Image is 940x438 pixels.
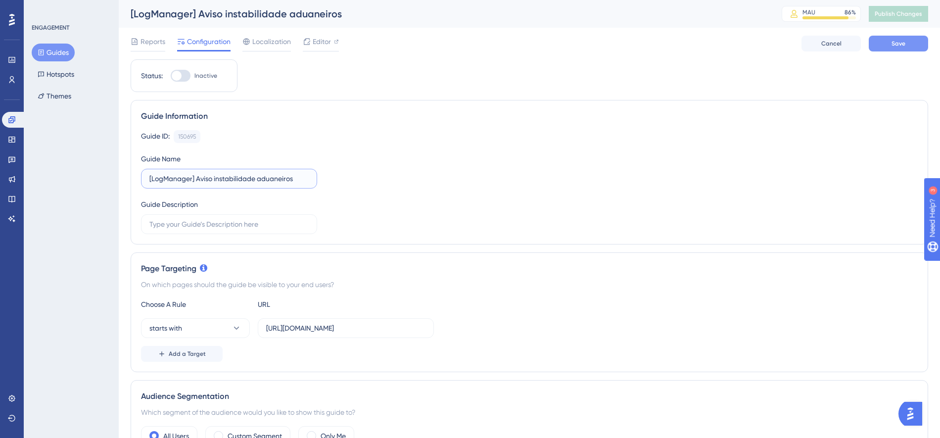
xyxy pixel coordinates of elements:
[69,5,72,13] div: 3
[141,110,918,122] div: Guide Information
[802,8,815,16] div: MAU
[141,390,918,402] div: Audience Segmentation
[178,133,196,141] div: 150695
[194,72,217,80] span: Inactive
[252,36,291,48] span: Localization
[141,198,198,210] div: Guide Description
[169,350,206,358] span: Add a Target
[23,2,62,14] span: Need Help?
[266,323,425,334] input: yourwebsite.com/path
[258,298,367,310] div: URL
[149,173,309,184] input: Type your Guide’s Name here
[141,279,918,291] div: On which pages should the guide be visible to your end users?
[141,406,918,418] div: Which segment of the audience would you like to show this guide to?
[141,70,163,82] div: Status:
[141,153,181,165] div: Guide Name
[821,40,842,48] span: Cancel
[131,7,757,21] div: [LogManager] Aviso instabilidade aduaneiros
[141,36,165,48] span: Reports
[149,219,309,230] input: Type your Guide’s Description here
[845,8,856,16] div: 86 %
[32,87,77,105] button: Themes
[875,10,922,18] span: Publish Changes
[869,6,928,22] button: Publish Changes
[141,298,250,310] div: Choose A Rule
[313,36,331,48] span: Editor
[869,36,928,51] button: Save
[892,40,905,48] span: Save
[32,24,69,32] div: ENGAGEMENT
[141,130,170,143] div: Guide ID:
[141,263,918,275] div: Page Targeting
[141,318,250,338] button: starts with
[141,346,223,362] button: Add a Target
[801,36,861,51] button: Cancel
[898,399,928,429] iframe: UserGuiding AI Assistant Launcher
[187,36,231,48] span: Configuration
[32,44,75,61] button: Guides
[32,65,80,83] button: Hotspots
[149,322,182,334] span: starts with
